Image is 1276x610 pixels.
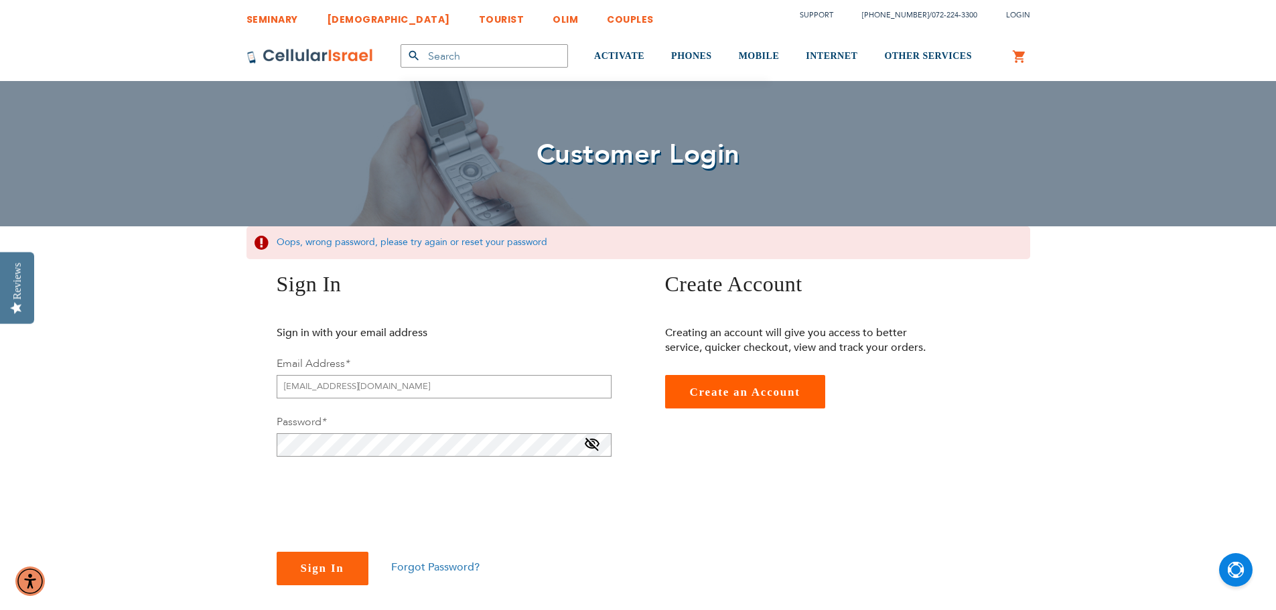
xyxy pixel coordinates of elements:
p: Sign in with your email address [277,325,548,340]
a: COUPLES [607,3,654,28]
a: Create an Account [665,375,825,408]
input: Search [401,44,568,68]
img: Cellular Israel Logo [246,48,374,64]
span: Customer Login [537,136,740,173]
a: Support [800,10,833,20]
span: OTHER SERVICES [884,51,972,61]
a: Forgot Password? [391,560,480,575]
span: Login [1006,10,1030,20]
a: [DEMOGRAPHIC_DATA] [327,3,450,28]
a: OLIM [553,3,578,28]
span: Create an Account [690,386,800,398]
input: Email [277,375,612,398]
a: MOBILE [739,31,780,82]
span: Sign In [301,562,344,575]
a: [PHONE_NUMBER] [862,10,929,20]
a: SEMINARY [246,3,298,28]
a: ACTIVATE [594,31,644,82]
a: OTHER SERVICES [884,31,972,82]
a: TOURIST [479,3,524,28]
span: PHONES [671,51,712,61]
p: Creating an account will give you access to better service, quicker checkout, view and track your... [665,325,936,355]
a: 072-224-3300 [932,10,977,20]
span: MOBILE [739,51,780,61]
span: Create Account [665,272,802,296]
button: Sign In [277,552,368,585]
div: Oops, wrong password, please try again or reset your password [246,226,1030,259]
li: / [849,5,977,25]
a: PHONES [671,31,712,82]
span: ACTIVATE [594,51,644,61]
label: Password [277,414,326,429]
span: Sign In [277,272,342,296]
iframe: reCAPTCHA [277,473,480,525]
span: INTERNET [806,51,857,61]
label: Email Address [277,356,350,371]
a: INTERNET [806,31,857,82]
div: Reviews [11,262,23,299]
div: Accessibility Menu [15,566,45,596]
